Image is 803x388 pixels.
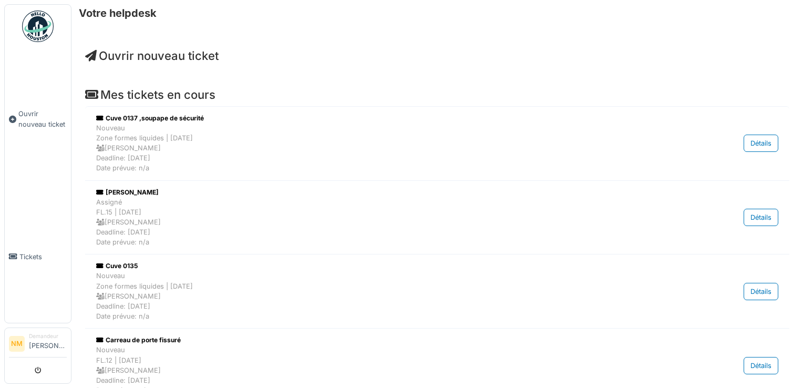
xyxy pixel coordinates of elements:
div: Détails [744,283,778,300]
a: [PERSON_NAME] AssignéFL.15 | [DATE] [PERSON_NAME]Deadline: [DATE]Date prévue: n/a Détails [94,185,781,250]
div: Nouveau Zone formes liquides | [DATE] [PERSON_NAME] Deadline: [DATE] Date prévue: n/a [96,271,670,321]
a: Cuve 0135 NouveauZone formes liquides | [DATE] [PERSON_NAME]Deadline: [DATE]Date prévue: n/a Détails [94,259,781,324]
div: [PERSON_NAME] [96,188,670,197]
span: Ouvrir nouveau ticket [18,109,67,129]
div: Détails [744,135,778,152]
a: Tickets [5,190,71,323]
div: Détails [744,209,778,226]
div: Cuve 0137 ,soupape de sécurité [96,114,670,123]
div: Carreau de porte fissuré [96,335,670,345]
li: NM [9,336,25,352]
span: Tickets [19,252,67,262]
div: Assigné FL.15 | [DATE] [PERSON_NAME] Deadline: [DATE] Date prévue: n/a [96,197,670,248]
a: NM Demandeur[PERSON_NAME] [9,332,67,358]
h6: Votre helpdesk [79,7,157,19]
li: [PERSON_NAME] [29,332,67,355]
a: Ouvrir nouveau ticket [5,48,71,190]
a: Ouvrir nouveau ticket [85,49,219,63]
div: Demandeur [29,332,67,340]
div: Détails [744,357,778,374]
a: Cuve 0137 ,soupape de sécurité NouveauZone formes liquides | [DATE] [PERSON_NAME]Deadline: [DATE]... [94,111,781,176]
div: Nouveau Zone formes liquides | [DATE] [PERSON_NAME] Deadline: [DATE] Date prévue: n/a [96,123,670,173]
img: Badge_color-CXgf-gQk.svg [22,11,54,42]
h4: Mes tickets en cours [85,88,789,101]
div: Cuve 0135 [96,261,670,271]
